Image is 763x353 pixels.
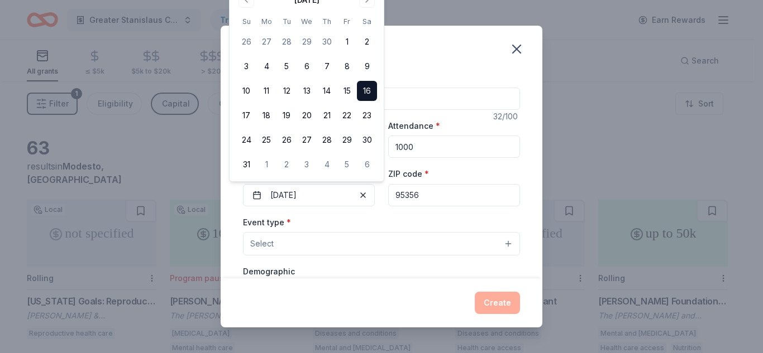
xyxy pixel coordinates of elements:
[357,105,377,125] button: 23
[236,105,256,125] button: 17
[256,81,276,101] button: 11
[243,232,520,255] button: Select
[243,184,375,206] button: [DATE]
[357,130,377,150] button: 30
[337,154,357,175] button: 5
[256,56,276,76] button: 4
[256,105,276,125] button: 18
[276,81,297,101] button: 12
[317,56,337,76] button: 7
[276,154,297,175] button: 2
[297,32,317,52] button: 29
[297,81,317,101] button: 13
[388,136,520,158] input: 20
[256,130,276,150] button: 25
[388,120,440,132] label: Attendance
[317,130,337,150] button: 28
[337,32,357,52] button: 1
[317,154,337,175] button: 4
[337,56,357,76] button: 8
[317,16,337,27] th: Thursday
[337,16,357,27] th: Friday
[337,105,357,125] button: 22
[297,105,317,125] button: 20
[337,130,357,150] button: 29
[256,16,276,27] th: Monday
[250,237,274,250] span: Select
[357,81,377,101] button: 16
[276,56,297,76] button: 5
[243,266,295,277] label: Demographic
[493,110,520,123] div: 32 /100
[297,16,317,27] th: Wednesday
[236,16,256,27] th: Sunday
[236,81,256,101] button: 10
[388,184,520,206] input: 12345 (U.S. only)
[276,105,297,125] button: 19
[357,16,377,27] th: Saturday
[276,32,297,52] button: 28
[236,130,256,150] button: 24
[297,56,317,76] button: 6
[236,154,256,175] button: 31
[357,154,377,175] button: 6
[357,56,377,76] button: 9
[276,130,297,150] button: 26
[256,154,276,175] button: 1
[388,168,429,180] label: ZIP code
[317,81,337,101] button: 14
[276,16,297,27] th: Tuesday
[243,217,291,228] label: Event type
[317,32,337,52] button: 30
[317,105,337,125] button: 21
[236,56,256,76] button: 3
[297,130,317,150] button: 27
[256,32,276,52] button: 27
[357,32,377,52] button: 2
[236,32,256,52] button: 26
[297,154,317,175] button: 3
[337,81,357,101] button: 15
